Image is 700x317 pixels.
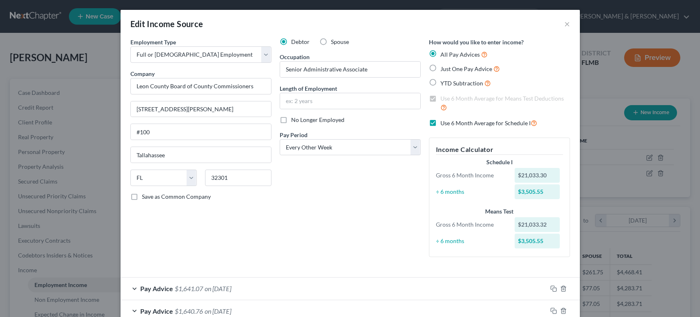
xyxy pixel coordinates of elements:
[440,95,564,102] span: Use 6 Month Average for Means Test Deductions
[432,188,511,196] div: ÷ 6 months
[130,70,155,77] span: Company
[140,307,173,315] span: Pay Advice
[205,307,231,315] span: on [DATE]
[291,116,344,123] span: No Longer Employed
[436,145,563,155] h5: Income Calculator
[131,147,271,163] input: Enter city...
[672,289,692,309] iframe: Intercom live chat
[440,119,531,126] span: Use 6 Month Average for Schedule I
[515,234,560,248] div: $3,505.55
[429,38,524,46] label: How would you like to enter income?
[280,93,420,109] input: ex: 2 years
[331,38,349,45] span: Spouse
[280,84,337,93] label: Length of Employment
[175,285,203,292] span: $1,641.07
[515,184,560,199] div: $3,505.55
[515,168,560,183] div: $21,033.30
[432,221,511,229] div: Gross 6 Month Income
[440,51,480,58] span: All Pay Advices
[280,53,310,61] label: Occupation
[280,131,308,138] span: Pay Period
[205,285,231,292] span: on [DATE]
[130,39,176,46] span: Employment Type
[440,65,492,72] span: Just One Pay Advice
[140,285,173,292] span: Pay Advice
[131,124,271,140] input: Unit, Suite, etc...
[130,78,271,94] input: Search company by name...
[291,38,310,45] span: Debtor
[440,80,483,87] span: YTD Subtraction
[432,171,511,179] div: Gross 6 Month Income
[205,170,271,186] input: Enter zip...
[142,193,211,200] span: Save as Common Company
[280,62,420,77] input: --
[436,207,563,216] div: Means Test
[131,101,271,117] input: Enter address...
[515,217,560,232] div: $21,033.32
[130,18,203,30] div: Edit Income Source
[436,158,563,166] div: Schedule I
[564,19,570,29] button: ×
[432,237,511,245] div: ÷ 6 months
[175,307,203,315] span: $1,640.76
